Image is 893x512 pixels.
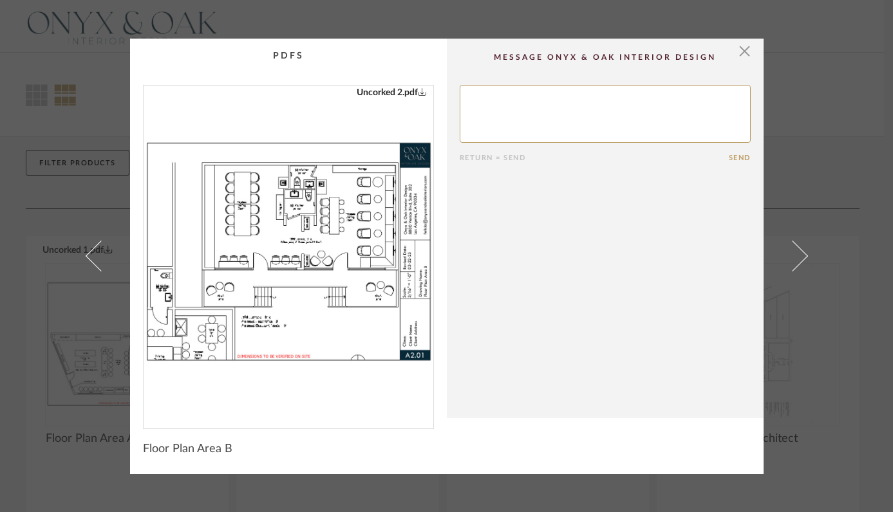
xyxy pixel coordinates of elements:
div: 0 [144,86,433,418]
button: Send [729,154,751,162]
span: Floor Plan Area B [143,442,232,456]
img: c69a902f-be26-409e-9242-4a5a3b7f2200_1000x1000.jpg [144,86,433,418]
button: Close [732,39,758,64]
a: Uncorked 2.pdf [357,86,427,100]
div: Return = Send [460,154,729,162]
